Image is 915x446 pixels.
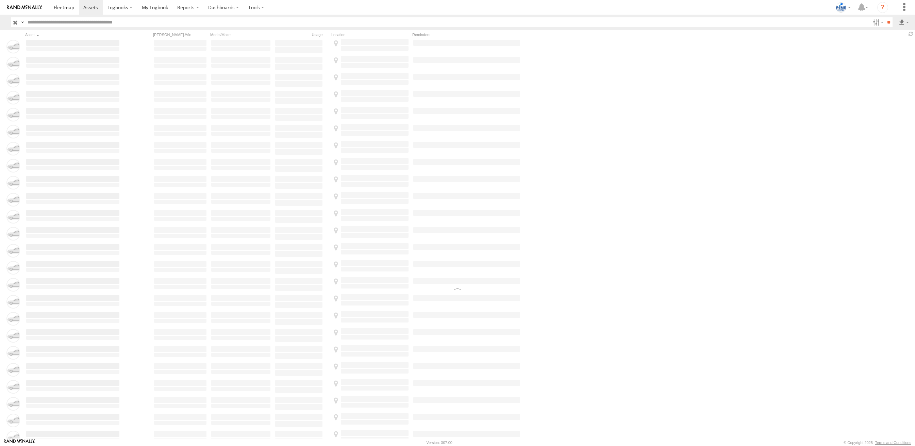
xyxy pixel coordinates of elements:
[331,32,410,37] div: Location
[412,32,521,37] div: Reminders
[25,32,120,37] div: Click to Sort
[833,2,853,13] div: Livia Michelini
[210,32,271,37] div: Model/Make
[153,32,207,37] div: [PERSON_NAME]./Vin
[898,17,910,27] label: Export results as...
[427,441,452,445] div: Version: 307.00
[844,441,911,445] div: © Copyright 2025 -
[870,17,885,27] label: Search Filter Options
[4,439,35,446] a: Visit our Website
[907,31,915,37] span: Refresh
[274,32,329,37] div: Usage
[7,5,42,10] img: rand-logo.svg
[875,441,911,445] a: Terms and Conditions
[20,17,25,27] label: Search Query
[877,2,888,13] i: ?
